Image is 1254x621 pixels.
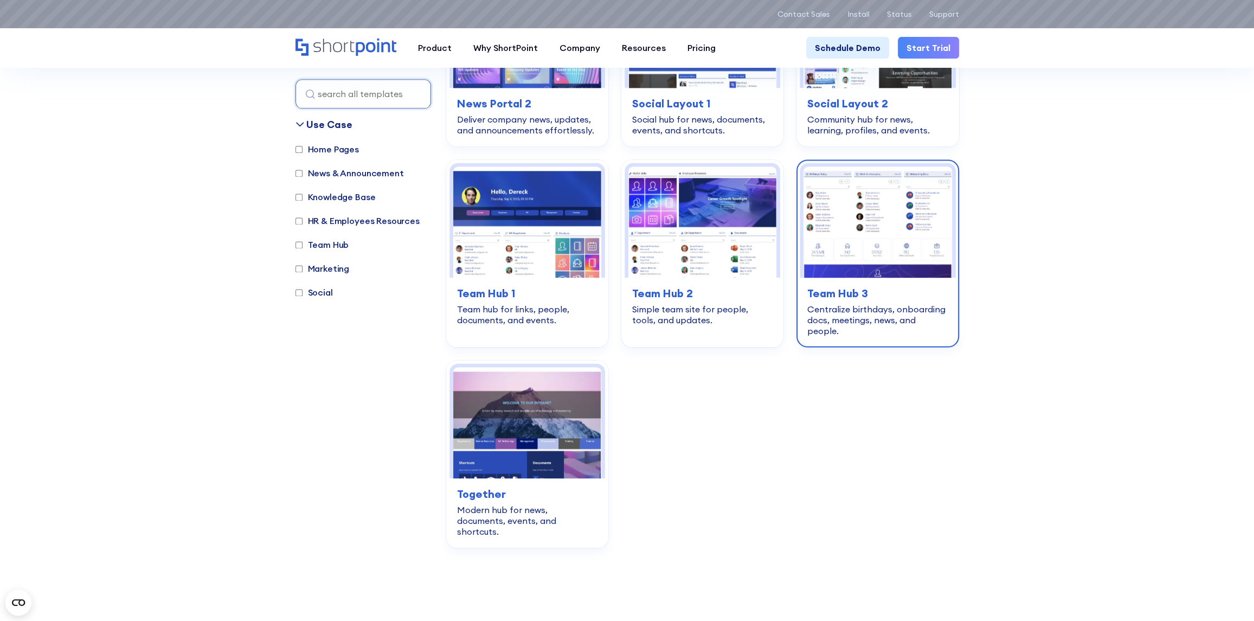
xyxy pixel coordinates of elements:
[407,37,462,59] a: Product
[446,360,608,548] a: Together – Intranet Homepage Template: Modern hub for news, documents, events, and shortcuts.Toge...
[295,289,303,296] input: Social
[621,159,783,347] a: Team Hub 2 – SharePoint Template Team Site: Simple team site for people, tools, and updates.Team ...
[295,265,303,272] input: Marketing
[295,167,404,180] label: News & Announcement
[457,486,597,502] h3: Together
[549,37,611,59] a: Company
[295,190,376,203] label: Knowledge Base
[560,41,600,54] div: Company
[847,10,870,18] a: Install
[295,214,420,227] label: HR & Employees Resources
[295,39,396,57] a: Home
[807,95,948,112] h3: Social Layout 2
[295,241,303,248] input: Team Hub
[295,143,359,156] label: Home Pages
[295,194,303,201] input: Knowledge Base
[898,37,959,59] a: Start Trial
[295,79,431,108] input: search all templates
[1200,569,1254,621] iframe: Chat Widget
[1200,569,1254,621] div: Chatwidget
[295,286,333,299] label: Social
[295,217,303,225] input: HR & Employees Resources
[462,37,549,59] a: Why ShortPoint
[628,167,776,278] img: Team Hub 2 – SharePoint Template Team Site: Simple team site for people, tools, and updates.
[632,285,773,302] h3: Team Hub 2
[295,146,303,153] input: Home Pages
[306,117,352,132] div: Use Case
[807,285,948,302] h3: Team Hub 3
[295,238,349,251] label: Team Hub
[687,41,716,54] div: Pricing
[457,504,597,537] div: Modern hub for news, documents, events, and shortcuts.
[457,304,597,325] div: Team hub for links, people, documents, and events.
[929,10,959,18] a: Support
[632,114,773,136] div: Social hub for news, documents, events, and shortcuts.
[777,10,830,18] a: Contact Sales
[295,262,350,275] label: Marketing
[446,159,608,347] a: Team Hub 1 – SharePoint Online Modern Team Site Template: Team hub for links, people, documents, ...
[806,37,889,59] a: Schedule Demo
[453,367,601,478] img: Together – Intranet Homepage Template: Modern hub for news, documents, events, and shortcuts.
[803,167,951,278] img: Team Hub 3 – SharePoint Team Site Template: Centralize birthdays, onboarding docs, meetings, news...
[295,170,303,177] input: News & Announcement
[622,41,666,54] div: Resources
[611,37,677,59] a: Resources
[473,41,538,54] div: Why ShortPoint
[453,167,601,278] img: Team Hub 1 – SharePoint Online Modern Team Site Template: Team hub for links, people, documents, ...
[796,159,959,347] a: Team Hub 3 – SharePoint Team Site Template: Centralize birthdays, onboarding docs, meetings, news...
[632,304,773,325] div: Simple team site for people, tools, and updates.
[807,114,948,136] div: Community hub for news, learning, profiles, and events.
[632,95,773,112] h3: Social Layout 1
[677,37,726,59] a: Pricing
[418,41,452,54] div: Product
[457,95,597,112] h3: News Portal 2
[5,590,31,616] button: Open CMP widget
[887,10,912,18] a: Status
[807,304,948,336] div: Centralize birthdays, onboarding docs, meetings, news, and people.
[457,285,597,302] h3: Team Hub 1
[457,114,597,136] div: Deliver company news, updates, and announcements effortlessly.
